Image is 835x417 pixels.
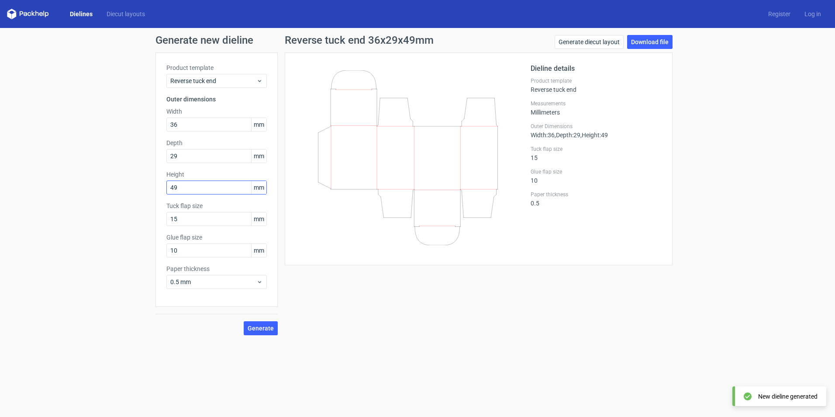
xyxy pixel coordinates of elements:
[580,132,608,139] span: , Height : 49
[555,132,580,139] span: , Depth : 29
[531,100,662,107] label: Measurements
[761,10,797,18] a: Register
[531,168,662,184] div: 10
[797,10,828,18] a: Log in
[531,100,662,116] div: Millimeters
[170,278,256,286] span: 0.5 mm
[166,202,267,210] label: Tuck flap size
[251,118,266,131] span: mm
[155,35,680,45] h1: Generate new dieline
[166,95,267,104] h3: Outer dimensions
[758,392,818,401] div: New dieline generated
[100,10,152,18] a: Diecut layouts
[531,63,662,74] h2: Dieline details
[531,168,662,175] label: Glue flap size
[531,132,555,139] span: Width : 36
[63,10,100,18] a: Dielines
[170,76,256,85] span: Reverse tuck end
[531,146,662,153] label: Tuck flap size
[555,35,624,49] a: Generate diecut layout
[166,170,267,179] label: Height
[166,107,267,116] label: Width
[531,77,662,84] label: Product template
[285,35,434,45] h1: Reverse tuck end 36x29x49mm
[251,244,266,257] span: mm
[166,264,267,273] label: Paper thickness
[248,325,274,331] span: Generate
[627,35,673,49] a: Download file
[166,139,267,147] label: Depth
[531,77,662,93] div: Reverse tuck end
[166,233,267,242] label: Glue flap size
[166,63,267,72] label: Product template
[531,146,662,161] div: 15
[244,321,278,335] button: Generate
[531,191,662,198] label: Paper thickness
[251,212,266,226] span: mm
[531,123,662,130] label: Outer Dimensions
[251,181,266,194] span: mm
[531,191,662,207] div: 0.5
[251,149,266,163] span: mm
